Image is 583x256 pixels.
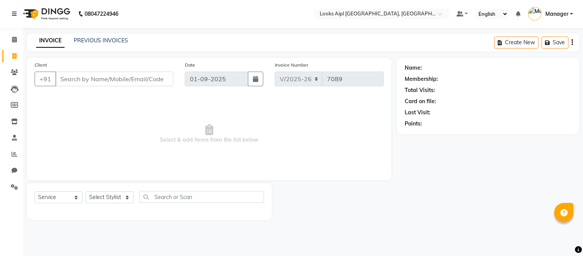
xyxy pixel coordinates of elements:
span: Select & add items from the list below [35,95,384,172]
div: Last Visit: [405,109,430,117]
div: Name: [405,64,422,72]
input: Search or Scan [140,191,264,203]
a: INVOICE [36,34,65,48]
div: Membership: [405,75,438,83]
img: logo [20,3,72,25]
img: Manager [528,7,541,20]
label: Invoice Number [275,62,308,69]
input: Search by Name/Mobile/Email/Code [55,72,173,86]
span: Manager [545,10,568,18]
div: Total Visits: [405,86,435,94]
button: Create New [494,37,538,49]
button: Save [541,37,568,49]
div: Card on file: [405,97,436,105]
label: Date [185,62,195,69]
label: Client [35,62,47,69]
b: 08047224946 [85,3,118,25]
iframe: chat widget [551,225,575,248]
a: PREVIOUS INVOICES [74,37,128,44]
div: Points: [405,120,422,128]
button: +91 [35,72,56,86]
